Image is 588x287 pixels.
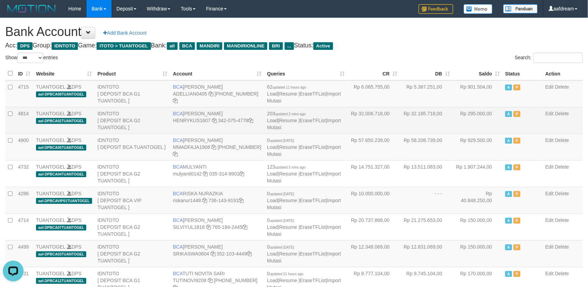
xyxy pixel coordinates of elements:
a: Edit [545,244,554,250]
th: Status [502,67,543,80]
span: 0 [267,244,294,250]
td: RISKA NURAZKIA 736-143-9191 [170,187,264,214]
a: Edit [545,191,554,196]
a: Edit [545,84,554,90]
a: Edit [545,137,554,143]
span: 0 [267,217,294,223]
td: Rp 13.511.083,00 [400,160,453,187]
th: Website: activate to sort column ascending [33,67,95,80]
td: IDNTOTO [ DEPOSIT BCA G2 TUANTOGEL ] [95,107,170,134]
td: Rp 929.500,00 [453,134,502,160]
label: Show entries [5,53,58,63]
span: Paused [514,244,520,250]
span: Paused [514,111,520,117]
td: Rp 5.387.251,00 [400,80,453,107]
a: Import Mutasi [267,144,341,157]
a: TUANTOGEL [36,271,65,276]
a: Delete [555,137,569,143]
a: EraseTFList [300,278,326,283]
td: [PERSON_NAME] 352-103-4449 [170,240,264,267]
span: MANDIRIONLINE [224,42,267,50]
span: ... [285,42,294,50]
span: aaf-DPBCA02TUANTOGEL [36,118,86,124]
span: Paused [514,218,520,224]
span: 123 [267,164,305,170]
td: 4715 [15,80,33,107]
th: Saldo: activate to sort column ascending [453,67,502,80]
a: SILVIYUL1818 [173,224,205,230]
span: Active [505,111,512,117]
td: 4714 [15,214,33,240]
a: EraseTFList [300,118,326,123]
th: CR: activate to sort column ascending [347,67,400,80]
td: DPS [33,240,95,267]
a: Copy SILVIYUL1818 to clipboard [206,224,211,230]
span: BCA [173,137,183,143]
button: Open LiveChat chat widget [3,3,24,24]
span: BCA [173,111,183,116]
a: Copy mulyanti0142 to clipboard [203,171,208,177]
span: | | | [267,217,341,237]
td: Rp 12.348.069,00 [347,240,400,267]
img: Feedback.jpg [419,4,453,14]
h1: Bank Account [5,25,583,39]
td: DPS [33,107,95,134]
span: Active [313,42,333,50]
a: Load [267,198,278,203]
td: 4900 [15,134,33,160]
td: Rp 150.000,00 [453,240,502,267]
label: Search: [515,53,583,63]
a: Load [267,91,278,97]
td: IDNTOTO [ DEPOSIT BCA G2 TUANTOGEL ] [95,214,170,240]
span: 0 [267,191,294,196]
span: DPS [17,42,33,50]
td: DPS [33,187,95,214]
th: Product: activate to sort column ascending [95,67,170,80]
td: 4499 [15,240,33,267]
span: BCA [173,84,183,90]
a: Copy 7361439191 to clipboard [239,198,243,203]
td: IDNTOTO [ DEPOSIT BCA G2 TUANTOGEL ] [95,240,170,267]
a: TUANTOGEL [36,137,65,143]
span: BCA [173,164,183,170]
span: Active [505,218,512,224]
td: Rp 32.006.718,00 [347,107,400,134]
a: EraseTFList [300,144,326,150]
a: MMADFAJA1908 [173,144,210,150]
td: Rp 40.848.250,00 [453,187,502,214]
a: Copy riskanur1448 to clipboard [202,198,207,203]
span: BCA [173,191,183,196]
td: Rp 20.737.868,00 [347,214,400,240]
span: aaf-DPBCA12TUANTOGEL [36,278,86,284]
th: DB: activate to sort column ascending [400,67,453,80]
span: Paused [514,164,520,170]
a: EraseTFList [300,224,326,230]
span: aaf-DPBCA05TUANTOGEL [36,145,86,151]
span: 203 [267,111,305,116]
a: Load [267,144,278,150]
a: Edit [545,271,554,276]
a: Copy MMADFAJA1908 to clipboard [212,144,216,150]
span: Active [505,138,512,144]
a: Import Mutasi [267,91,341,104]
a: Copy 3420754778 to clipboard [248,118,253,123]
a: Import Mutasi [267,251,341,263]
img: Button%20Memo.svg [464,4,493,14]
a: Delete [555,244,569,250]
a: Edit [545,217,554,223]
span: Paused [514,84,520,90]
span: Paused [514,138,520,144]
span: Active [505,244,512,250]
span: updated 2 mins ago [275,112,306,116]
input: Search: [534,53,583,63]
a: EraseTFList [300,91,326,97]
span: updated [DATE] [270,192,294,196]
a: Edit [545,164,554,170]
span: BCA [179,42,195,50]
span: all [167,42,178,50]
a: ADELLIAN0405 [173,91,207,97]
td: DPS [33,214,95,240]
a: Copy HENRYKUS1607 to clipboard [212,118,217,123]
span: | | | [267,191,341,210]
a: SRIKASWA0604 [173,251,209,257]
